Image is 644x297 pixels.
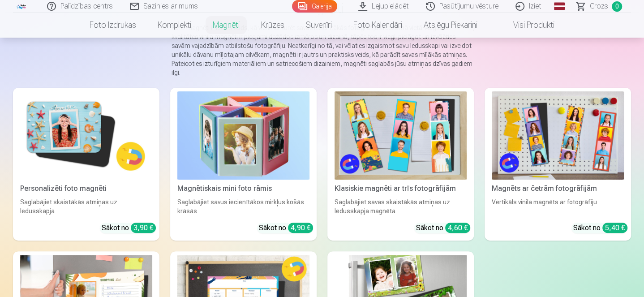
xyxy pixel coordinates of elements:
[331,198,470,215] div: Saglabājiet savas skaistākās atmiņas uz ledusskapja magnēta
[573,223,627,233] div: Sākot no
[445,223,470,233] div: 4,60 €
[331,183,470,194] div: Klasiskie magnēti ar trīs fotogrāfijām
[20,91,152,180] img: Personalizēti foto magnēti
[612,1,622,12] span: 0
[17,183,156,194] div: Personalizēti foto magnēti
[174,183,313,194] div: Magnētiskais mini foto rāmis
[174,198,313,215] div: Saglabājiet savus iecienītākos mirkļus košās krāsās
[488,183,627,194] div: Magnēts ar četrām fotogrāfijām
[327,88,474,241] a: Klasiskie magnēti ar trīs fotogrāfijāmKlasiskie magnēti ar trīs fotogrāfijāmSaglabājiet savas ska...
[343,13,413,38] a: Foto kalendāri
[335,91,467,180] img: Klasiskie magnēti ar trīs fotogrāfijām
[177,91,309,180] img: Magnētiskais mini foto rāmis
[250,13,295,38] a: Krūzes
[416,223,470,233] div: Sākot no
[485,88,631,241] a: Magnēts ar četrām fotogrāfijāmMagnēts ar četrām fotogrāfijāmVertikāls vinila magnēts ar fotogrāfi...
[492,91,624,180] img: Magnēts ar četrām fotogrāfijām
[295,13,343,38] a: Suvenīri
[602,223,627,233] div: 5,40 €
[172,23,472,77] p: Foto magnēti ir ideāls veids, kā vienmēr turēt savas iecienītākās fotogrāfijas redzamā vietā. Aug...
[17,4,26,9] img: /fa1
[102,223,156,233] div: Sākot no
[147,13,202,38] a: Komplekti
[131,223,156,233] div: 3,90 €
[488,198,627,215] div: Vertikāls vinila magnēts ar fotogrāfiju
[170,88,317,241] a: Magnētiskais mini foto rāmisMagnētiskais mini foto rāmisSaglabājiet savus iecienītākos mirkļus ko...
[17,198,156,215] div: Saglabājiet skaistākās atmiņas uz ledusskapja
[590,1,608,12] span: Grozs
[259,223,313,233] div: Sākot no
[202,13,250,38] a: Magnēti
[288,223,313,233] div: 4,90 €
[413,13,488,38] a: Atslēgu piekariņi
[13,88,159,241] a: Personalizēti foto magnētiPersonalizēti foto magnētiSaglabājiet skaistākās atmiņas uz ledusskapja...
[488,13,565,38] a: Visi produkti
[79,13,147,38] a: Foto izdrukas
